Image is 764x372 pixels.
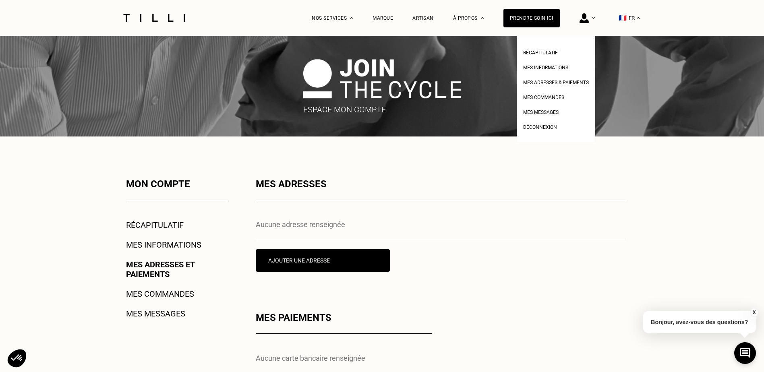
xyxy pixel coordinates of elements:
[303,59,461,98] img: logo join the cycle
[637,17,640,19] img: menu déroulant
[750,308,758,317] button: X
[256,178,625,200] div: Mes adresses
[523,50,558,56] span: Récapitulatif
[523,62,568,71] a: Mes informations
[126,289,194,299] a: Mes commandes
[523,122,557,130] a: Déconnexion
[592,17,595,19] img: Menu déroulant
[256,312,432,334] div: Mes paiements
[120,14,188,22] img: Logo du service de couturière Tilli
[523,110,559,115] span: Mes messages
[503,9,560,27] a: Prendre soin ici
[256,220,625,229] p: Aucune adresse renseignée
[580,13,589,23] img: icône connexion
[523,77,589,86] a: Mes adresses & paiements
[643,311,756,333] p: Bonjour, avez-vous des questions?
[481,17,484,19] img: Menu déroulant à propos
[126,309,185,318] a: Mes messages
[256,249,390,272] button: Ajouter une adresse
[523,92,564,101] a: Mes commandes
[523,65,568,70] span: Mes informations
[303,105,461,115] p: Espace mon compte
[126,220,184,230] a: Récapitulatif
[523,80,589,85] span: Mes adresses & paiements
[523,124,557,130] span: Déconnexion
[126,260,228,279] a: Mes adresses et paiements
[350,17,353,19] img: Menu déroulant
[523,107,559,116] a: Mes messages
[256,354,365,362] p: Aucune carte bancaire renseignée
[126,240,201,250] a: Mes informations
[523,48,558,56] a: Récapitulatif
[412,15,434,21] a: Artisan
[126,178,228,190] p: Mon compte
[523,95,564,100] span: Mes commandes
[373,15,393,21] a: Marque
[619,14,627,22] span: 🇫🇷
